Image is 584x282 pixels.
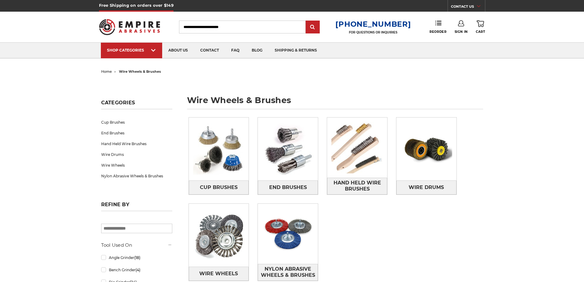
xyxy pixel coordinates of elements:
[225,43,246,58] a: faq
[101,138,172,149] a: Hand Held Wire Brushes
[99,15,160,39] img: Empire Abrasives
[101,241,172,249] h5: Tool Used On
[189,119,249,179] img: Cup Brushes
[101,171,172,181] a: Nylon Abrasive Wheels & Brushes
[101,100,172,109] h5: Categories
[335,20,411,29] a: [PHONE_NUMBER]
[269,43,323,58] a: shipping & returns
[429,20,446,33] a: Reorder
[189,267,249,280] a: Wire Wheels
[476,30,485,34] span: Cart
[327,178,387,195] a: Hand Held Wire Brushes
[258,264,318,280] span: Nylon Abrasive Wheels & Brushes
[258,180,318,194] a: End Brushes
[258,119,318,179] img: End Brushes
[269,182,307,193] span: End Brushes
[134,255,140,260] span: (18)
[409,182,444,193] span: Wire Drums
[101,128,172,138] a: End Brushes
[476,20,485,34] a: Cart
[396,180,456,194] a: Wire Drums
[189,205,249,265] img: Wire Wheels
[101,202,172,211] h5: Refine by
[396,119,456,179] img: Wire Drums
[199,268,238,279] span: Wire Wheels
[258,264,318,281] a: Nylon Abrasive Wheels & Brushes
[101,265,172,275] a: Bench Grinder
[101,149,172,160] a: Wire Drums
[101,69,112,74] a: home
[119,69,161,74] span: wire wheels & brushes
[194,43,225,58] a: contact
[307,21,319,33] input: Submit
[101,252,172,263] a: Angle Grinder
[107,48,156,52] div: SHOP CATEGORIES
[327,118,387,178] img: Hand Held Wire Brushes
[187,96,483,109] h1: wire wheels & brushes
[335,30,411,34] p: FOR QUESTIONS OR INQUIRIES
[189,180,249,194] a: Cup Brushes
[246,43,269,58] a: blog
[101,117,172,128] a: Cup Brushes
[136,268,140,272] span: (4)
[429,30,446,34] span: Reorder
[101,160,172,171] a: Wire Wheels
[200,182,238,193] span: Cup Brushes
[162,43,194,58] a: about us
[258,204,318,264] img: Nylon Abrasive Wheels & Brushes
[455,30,468,34] span: Sign In
[451,3,485,12] a: CONTACT US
